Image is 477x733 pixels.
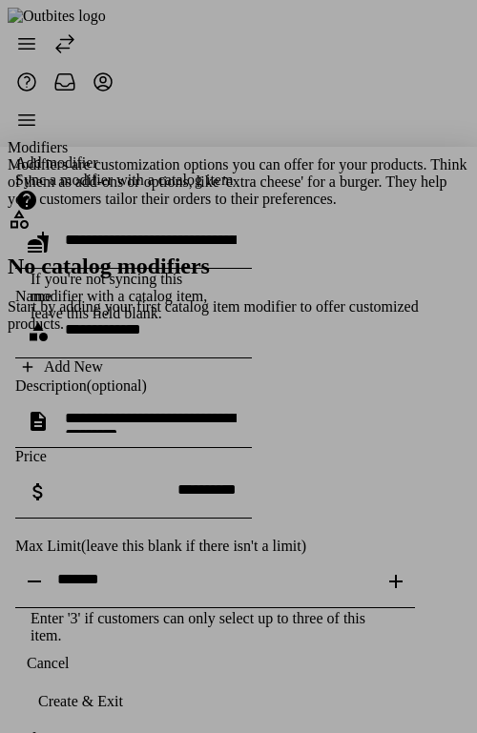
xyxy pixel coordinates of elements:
button: Cancel [15,644,80,682]
mat-hint: If you're not syncing this modifier with a catalog item, leave this field blank. [31,269,221,322]
span: Cancel [27,655,69,672]
div: Description [15,377,462,395]
span: (optional) [87,377,147,394]
div: Add modifier [15,154,462,172]
div: Sync a modifier with a catalog item [15,172,462,189]
div: Max Limit [15,538,462,555]
button: continue [15,682,146,721]
span: (leave this blank if there isn't a limit) [81,538,306,554]
div: Price [15,448,462,465]
div: Create & Exit [38,693,123,710]
mat-hint: Enter '3' if customers can only select up to three of this item. [31,608,384,644]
